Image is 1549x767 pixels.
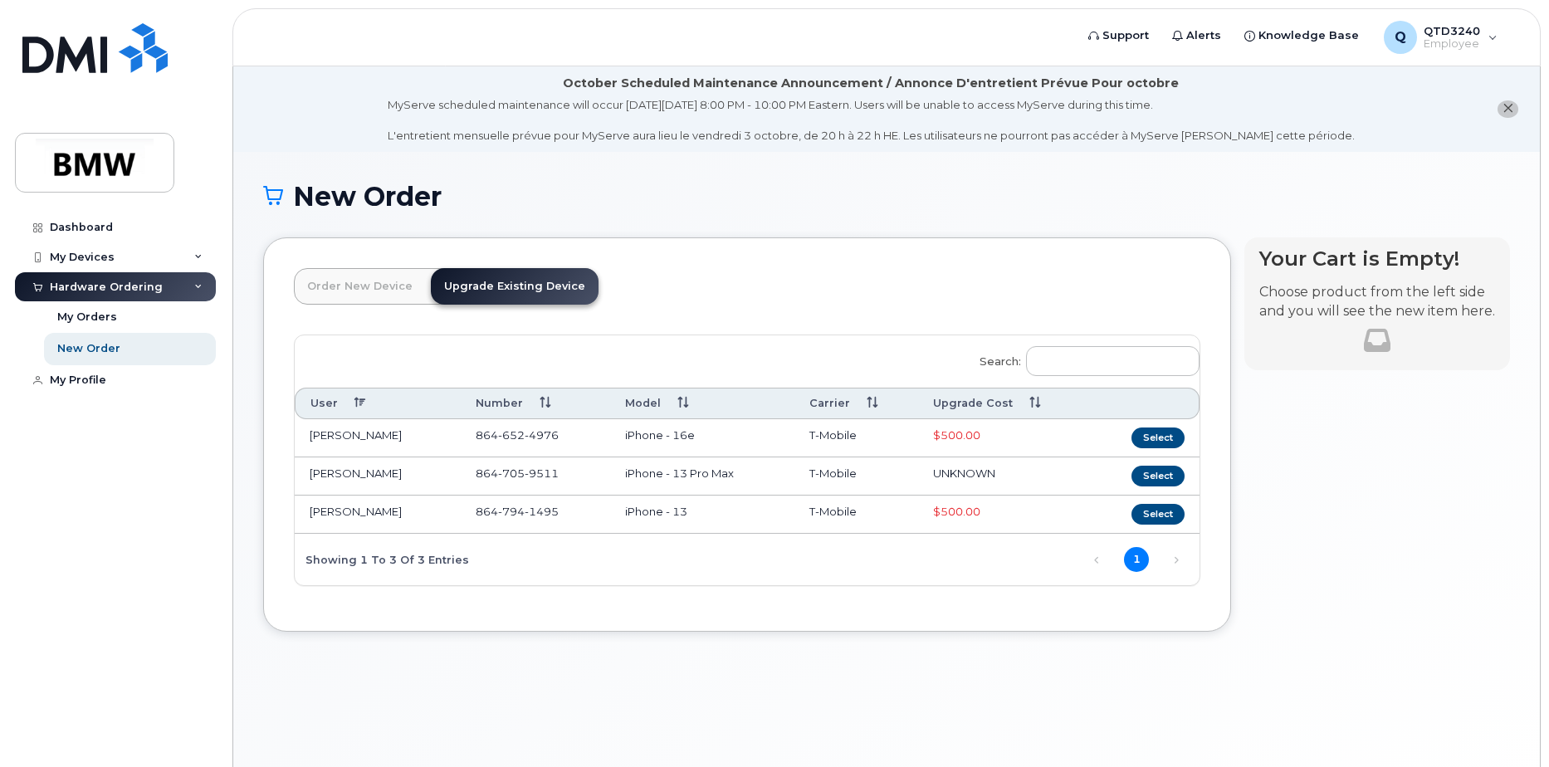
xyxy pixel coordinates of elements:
span: 1495 [525,505,559,518]
td: T-Mobile [794,496,918,534]
span: UNKNOWN [933,467,995,480]
p: Choose product from the left side and you will see the new item here. [1259,283,1495,321]
a: Order New Device [294,268,426,305]
a: Next [1164,548,1189,573]
span: 864 [476,505,559,518]
td: iPhone - 13 [610,496,794,534]
span: 4976 [525,428,559,442]
td: iPhone - 16e [610,419,794,457]
span: Full Upgrade Eligibility Date 2026-07-11 [933,505,980,518]
th: User: activate to sort column descending [295,388,461,418]
td: iPhone - 13 Pro Max [610,457,794,496]
div: Showing 1 to 3 of 3 entries [295,545,469,573]
iframe: Messenger Launcher [1477,695,1537,755]
a: Upgrade Existing Device [431,268,599,305]
a: 1 [1124,547,1149,572]
h4: Your Cart is Empty! [1259,247,1495,270]
button: Select [1131,427,1185,448]
span: 652 [498,428,525,442]
span: 705 [498,467,525,480]
span: 864 [476,467,559,480]
th: Number: activate to sort column ascending [461,388,610,418]
td: T-Mobile [794,419,918,457]
button: close notification [1498,100,1518,118]
span: 864 [476,428,559,442]
th: Upgrade Cost: activate to sort column ascending [918,388,1092,418]
label: Search: [969,335,1200,382]
span: 794 [498,505,525,518]
span: $500.00 [933,428,980,442]
td: [PERSON_NAME] [295,419,461,457]
th: Model: activate to sort column ascending [610,388,794,418]
button: Select [1131,504,1185,525]
td: [PERSON_NAME] [295,457,461,496]
td: T-Mobile [794,457,918,496]
td: [PERSON_NAME] [295,496,461,534]
h1: New Order [263,182,1510,211]
div: MyServe scheduled maintenance will occur [DATE][DATE] 8:00 PM - 10:00 PM Eastern. Users will be u... [388,97,1355,144]
th: Carrier: activate to sort column ascending [794,388,918,418]
div: October Scheduled Maintenance Announcement / Annonce D'entretient Prévue Pour octobre [563,75,1179,92]
a: Previous [1084,548,1109,573]
input: Search: [1026,346,1200,376]
button: Select [1131,466,1185,486]
span: 9511 [525,467,559,480]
